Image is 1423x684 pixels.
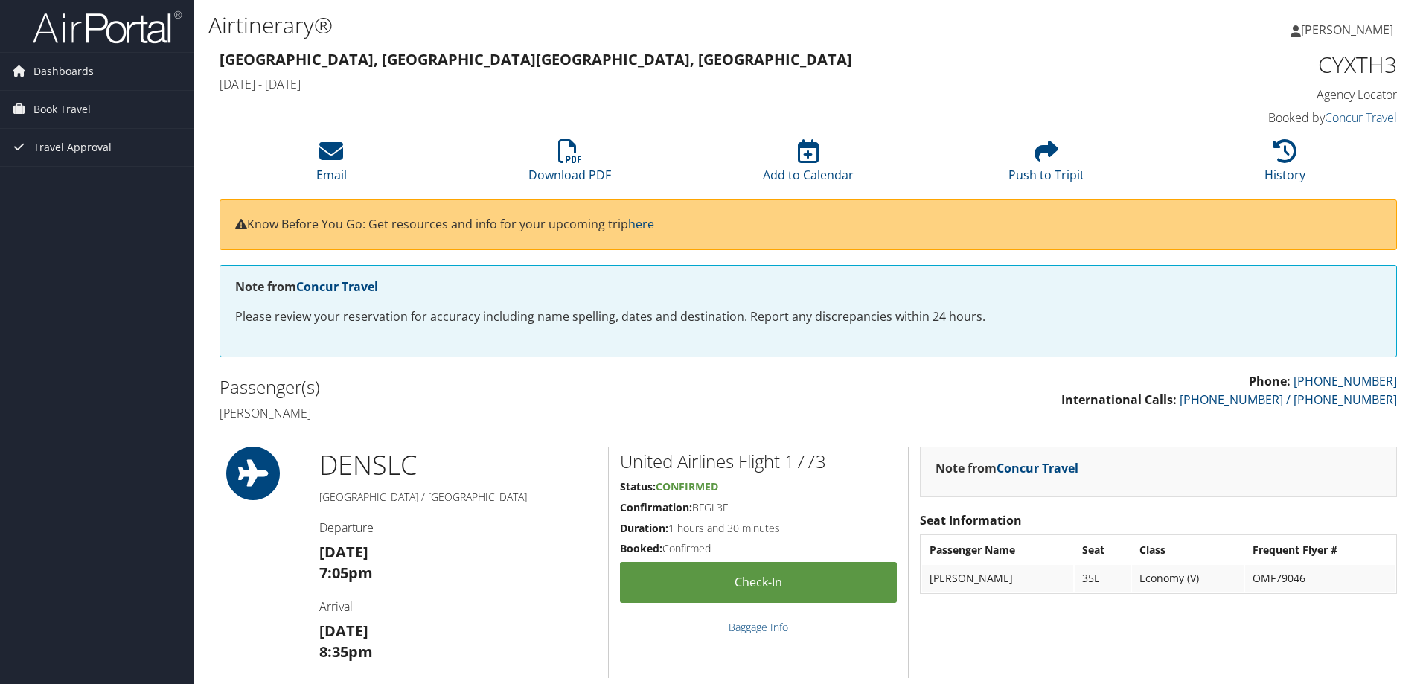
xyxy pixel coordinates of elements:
th: Passenger Name [922,537,1073,563]
strong: Seat Information [920,512,1022,528]
strong: Note from [936,460,1078,476]
h5: 1 hours and 30 minutes [620,521,897,536]
span: Travel Approval [33,129,112,166]
a: Check-in [620,562,897,603]
h5: [GEOGRAPHIC_DATA] / [GEOGRAPHIC_DATA] [319,490,597,505]
strong: International Calls: [1061,391,1177,408]
td: 35E [1075,565,1131,592]
a: here [628,216,654,232]
h5: Confirmed [620,541,897,556]
h4: Booked by [1119,109,1397,126]
strong: Duration: [620,521,668,535]
span: Book Travel [33,91,91,128]
strong: 8:35pm [319,642,373,662]
a: Concur Travel [1325,109,1397,126]
strong: [DATE] [319,621,368,641]
td: [PERSON_NAME] [922,565,1073,592]
th: Seat [1075,537,1131,563]
strong: Note from [235,278,378,295]
p: Know Before You Go: Get resources and info for your upcoming trip [235,215,1381,234]
h4: Departure [319,520,597,536]
strong: [GEOGRAPHIC_DATA], [GEOGRAPHIC_DATA] [GEOGRAPHIC_DATA], [GEOGRAPHIC_DATA] [220,49,852,69]
a: History [1264,147,1305,183]
a: [PERSON_NAME] [1291,7,1408,52]
a: Concur Travel [296,278,378,295]
strong: Status: [620,479,656,493]
h5: BFGL3F [620,500,897,515]
strong: Phone: [1249,373,1291,389]
th: Class [1132,537,1244,563]
p: Please review your reservation for accuracy including name spelling, dates and destination. Repor... [235,307,1381,327]
strong: 7:05pm [319,563,373,583]
a: Push to Tripit [1008,147,1084,183]
strong: [DATE] [319,542,368,562]
a: [PHONE_NUMBER] [1294,373,1397,389]
img: airportal-logo.png [33,10,182,45]
th: Frequent Flyer # [1245,537,1395,563]
h4: [DATE] - [DATE] [220,76,1097,92]
h4: [PERSON_NAME] [220,405,797,421]
a: Download PDF [528,147,611,183]
td: OMF79046 [1245,565,1395,592]
a: Email [316,147,347,183]
span: Dashboards [33,53,94,90]
h4: Arrival [319,598,597,615]
a: Concur Travel [997,460,1078,476]
h4: Agency Locator [1119,86,1397,103]
h2: United Airlines Flight 1773 [620,449,897,474]
a: Baggage Info [729,620,788,634]
h2: Passenger(s) [220,374,797,400]
h1: CYXTH3 [1119,49,1397,80]
a: [PHONE_NUMBER] / [PHONE_NUMBER] [1180,391,1397,408]
h1: Airtinerary® [208,10,1008,41]
strong: Booked: [620,541,662,555]
span: [PERSON_NAME] [1301,22,1393,38]
span: Confirmed [656,479,718,493]
h1: DEN SLC [319,447,597,484]
td: Economy (V) [1132,565,1244,592]
a: Add to Calendar [763,147,854,183]
strong: Confirmation: [620,500,692,514]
